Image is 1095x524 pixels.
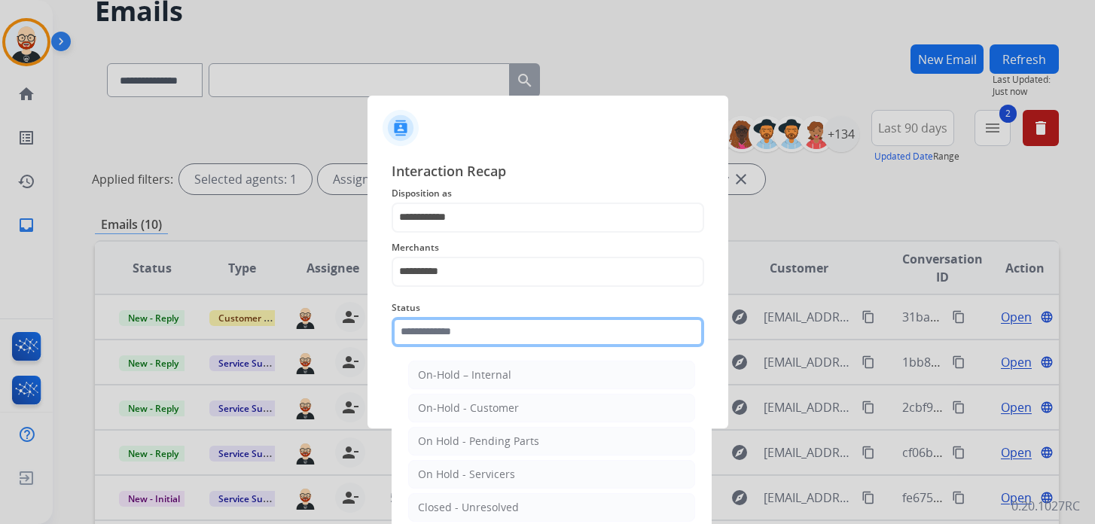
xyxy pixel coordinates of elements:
div: On-Hold - Customer [418,401,519,416]
img: contactIcon [383,110,419,146]
p: 0.20.1027RC [1011,497,1080,515]
div: On-Hold – Internal [418,367,511,382]
span: Status [392,299,704,317]
span: Merchants [392,239,704,257]
div: On Hold - Servicers [418,467,515,482]
span: Disposition as [392,184,704,203]
div: On Hold - Pending Parts [418,434,539,449]
div: Closed - Unresolved [418,500,519,515]
span: Interaction Recap [392,160,704,184]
